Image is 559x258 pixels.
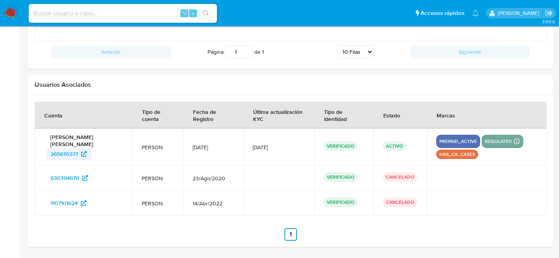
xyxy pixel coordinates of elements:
[472,10,479,16] a: Notificaciones
[198,8,214,19] button: search-icon
[35,81,546,89] h2: Usuarios Asociados
[29,8,217,18] input: Buscar usuario o caso...
[181,9,187,17] span: ⌥
[545,9,553,17] a: Salir
[192,9,194,17] span: s
[421,9,464,17] span: Accesos rápidos
[498,9,542,17] p: facundo.marin@mercadolibre.com
[542,18,555,25] span: 3.155.0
